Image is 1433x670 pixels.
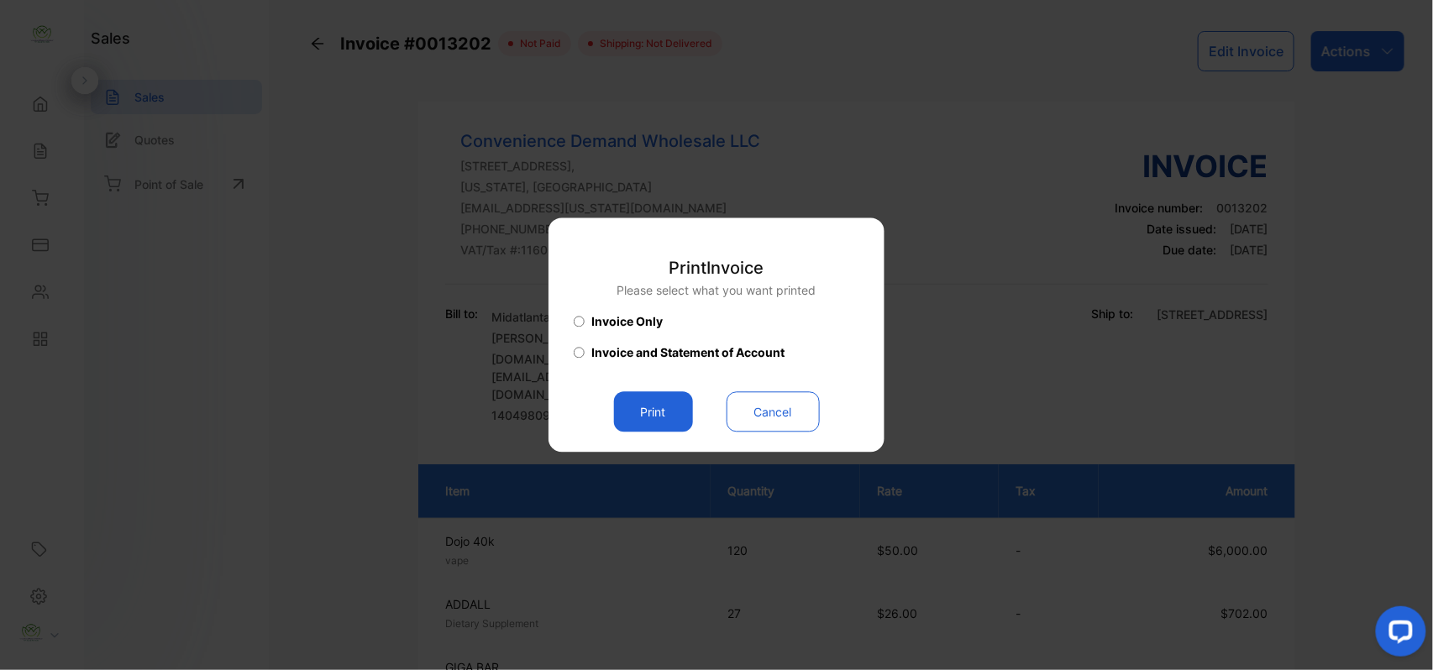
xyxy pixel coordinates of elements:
span: Invoice Only [591,313,663,331]
iframe: LiveChat chat widget [1362,599,1433,670]
span: Invoice and Statement of Account [591,344,785,362]
button: Print [614,392,693,432]
p: Please select what you want printed [617,282,816,300]
p: Print Invoice [617,256,816,281]
button: Cancel [727,392,820,432]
